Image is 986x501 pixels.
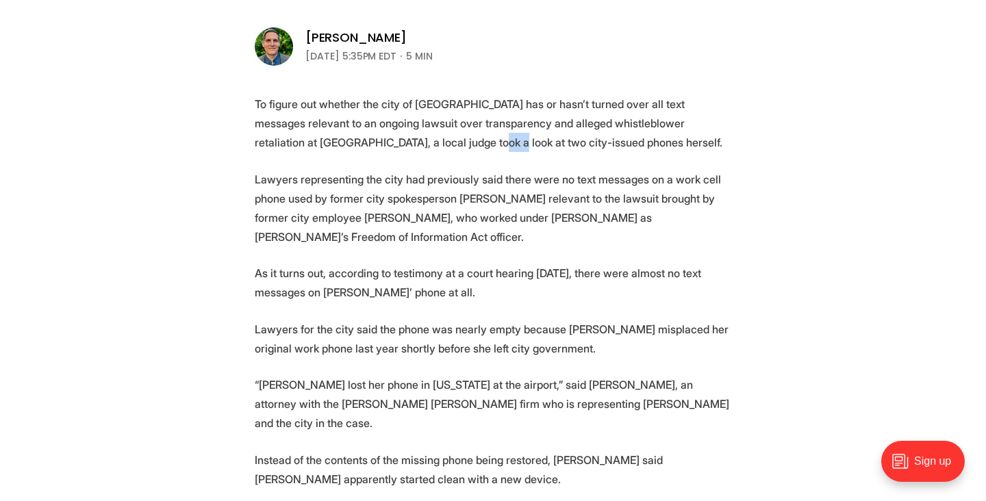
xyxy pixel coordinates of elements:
p: Lawyers for the city said the phone was nearly empty because [PERSON_NAME] misplaced her original... [255,320,731,358]
p: As it turns out, according to testimony at a court hearing [DATE], there were almost no text mess... [255,264,731,302]
img: Graham Moomaw [255,27,293,66]
p: Instead of the contents of the missing phone being restored, [PERSON_NAME] said [PERSON_NAME] app... [255,450,731,489]
p: “[PERSON_NAME] lost her phone in [US_STATE] at the airport,” said [PERSON_NAME], an attorney with... [255,375,731,433]
iframe: portal-trigger [870,434,986,501]
span: 5 min [406,48,433,64]
time: [DATE] 5:35PM EDT [305,48,396,64]
p: To figure out whether the city of [GEOGRAPHIC_DATA] has or hasn’t turned over all text messages r... [255,94,731,152]
p: Lawyers representing the city had previously said there were no text messages on a work cell phon... [255,170,731,246]
a: [PERSON_NAME] [305,29,407,46]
